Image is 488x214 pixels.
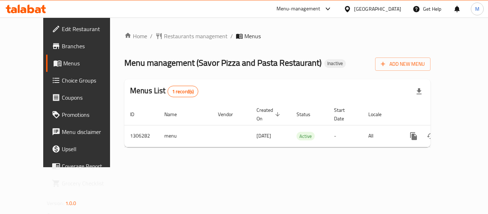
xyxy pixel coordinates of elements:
[46,20,125,38] a: Edit Restaurant
[405,128,422,145] button: more
[328,125,363,147] td: -
[130,110,144,119] span: ID
[62,162,119,170] span: Coverage Report
[277,5,320,13] div: Menu-management
[46,72,125,89] a: Choice Groups
[124,125,159,147] td: 1306282
[164,110,186,119] span: Name
[475,5,479,13] span: M
[63,59,119,68] span: Menus
[257,106,282,123] span: Created On
[218,110,242,119] span: Vendor
[62,93,119,102] span: Coupons
[159,125,212,147] td: menu
[155,32,228,40] a: Restaurants management
[410,83,428,100] div: Export file
[62,179,119,188] span: Grocery Checklist
[168,86,199,97] div: Total records count
[334,106,354,123] span: Start Date
[164,32,228,40] span: Restaurants management
[368,110,391,119] span: Locale
[381,60,425,69] span: Add New Menu
[124,55,322,71] span: Menu management ( Savor Pizza and Pasta Restaurant )
[354,5,401,13] div: [GEOGRAPHIC_DATA]
[297,110,320,119] span: Status
[363,125,399,147] td: All
[422,128,439,145] button: Change Status
[65,199,76,208] span: 1.0.0
[46,140,125,158] a: Upsell
[46,55,125,72] a: Menus
[124,32,147,40] a: Home
[46,158,125,175] a: Coverage Report
[46,89,125,106] a: Coupons
[150,32,153,40] li: /
[46,175,125,192] a: Grocery Checklist
[257,131,271,140] span: [DATE]
[46,38,125,55] a: Branches
[375,58,430,71] button: Add New Menu
[244,32,261,40] span: Menus
[399,104,479,125] th: Actions
[124,104,479,147] table: enhanced table
[62,110,119,119] span: Promotions
[46,106,125,123] a: Promotions
[46,123,125,140] a: Menu disclaimer
[62,145,119,153] span: Upsell
[62,25,119,33] span: Edit Restaurant
[168,88,198,95] span: 1 record(s)
[62,128,119,136] span: Menu disclaimer
[324,60,346,66] span: Inactive
[130,85,198,97] h2: Menus List
[324,59,346,68] div: Inactive
[62,42,119,50] span: Branches
[297,132,315,140] span: Active
[47,199,64,208] span: Version:
[124,32,430,40] nav: breadcrumb
[230,32,233,40] li: /
[62,76,119,85] span: Choice Groups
